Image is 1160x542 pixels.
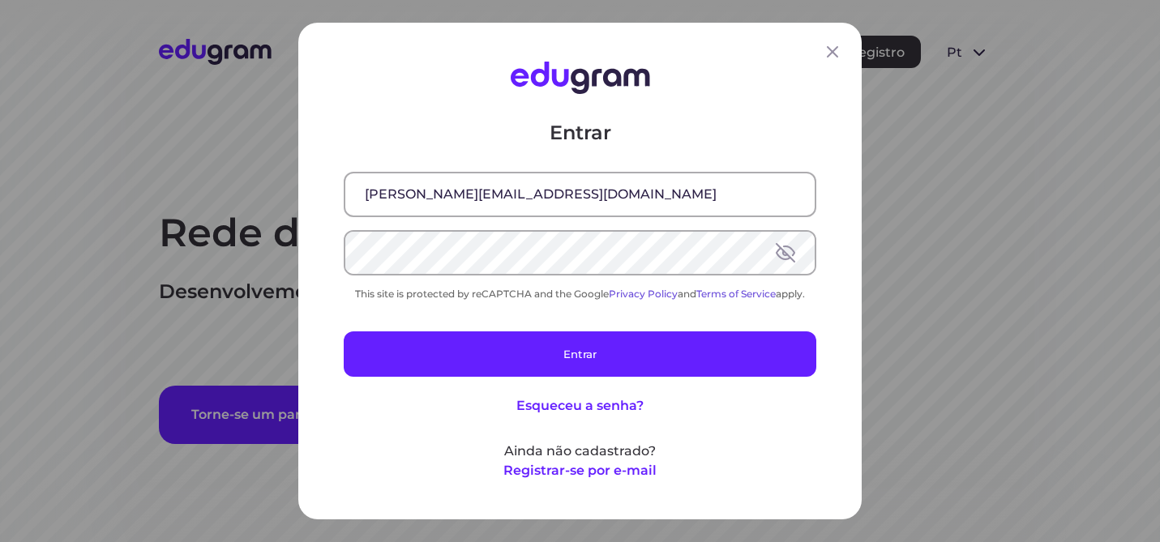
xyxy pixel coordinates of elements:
[344,442,816,461] p: Ainda não cadastrado?
[345,173,815,216] input: E-mail
[344,331,816,377] button: Entrar
[511,62,650,94] img: Edugram Logo
[503,461,657,480] button: Registrar-se por e-mail
[696,288,776,300] a: Terms of Service
[344,288,816,300] div: This site is protected by reCAPTCHA and the Google and apply.
[609,288,678,300] a: Privacy Policy
[516,396,644,416] button: Esqueceu a senha?
[344,120,816,146] p: Entrar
